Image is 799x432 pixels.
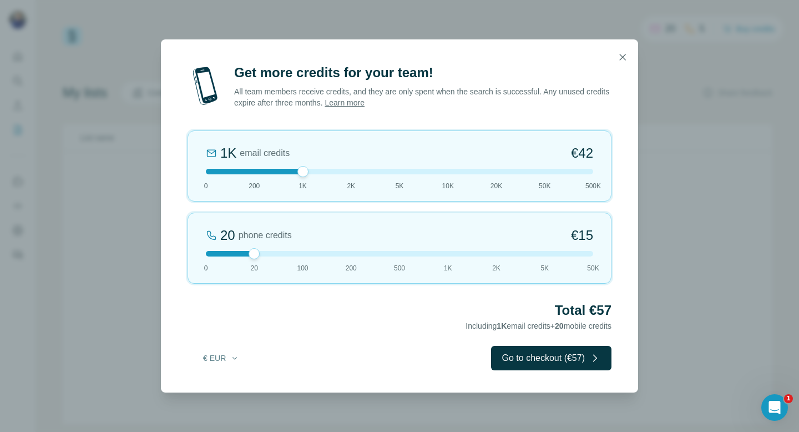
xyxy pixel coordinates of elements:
[239,229,292,242] span: phone credits
[204,263,208,273] span: 0
[761,394,788,421] iframe: Intercom live chat
[188,64,223,108] img: mobile-phone
[347,181,355,191] span: 2K
[251,263,258,273] span: 20
[220,144,236,162] div: 1K
[466,322,611,330] span: Including email credits + mobile credits
[394,263,405,273] span: 500
[297,263,308,273] span: 100
[325,98,365,107] a: Learn more
[240,147,290,160] span: email credits
[346,263,357,273] span: 200
[492,263,500,273] span: 2K
[571,227,593,244] span: €15
[491,346,611,370] button: Go to checkout (€57)
[249,181,260,191] span: 200
[442,181,454,191] span: 10K
[444,263,452,273] span: 1K
[188,302,611,319] h2: Total €57
[234,86,611,108] p: All team members receive credits, and they are only spent when the search is successful. Any unus...
[784,394,793,403] span: 1
[220,227,235,244] div: 20
[195,348,247,368] button: € EUR
[497,322,507,330] span: 1K
[585,181,601,191] span: 500K
[555,322,564,330] span: 20
[540,263,549,273] span: 5K
[299,181,307,191] span: 1K
[539,181,550,191] span: 50K
[396,181,404,191] span: 5K
[571,144,593,162] span: €42
[587,263,599,273] span: 50K
[490,181,502,191] span: 20K
[204,181,208,191] span: 0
